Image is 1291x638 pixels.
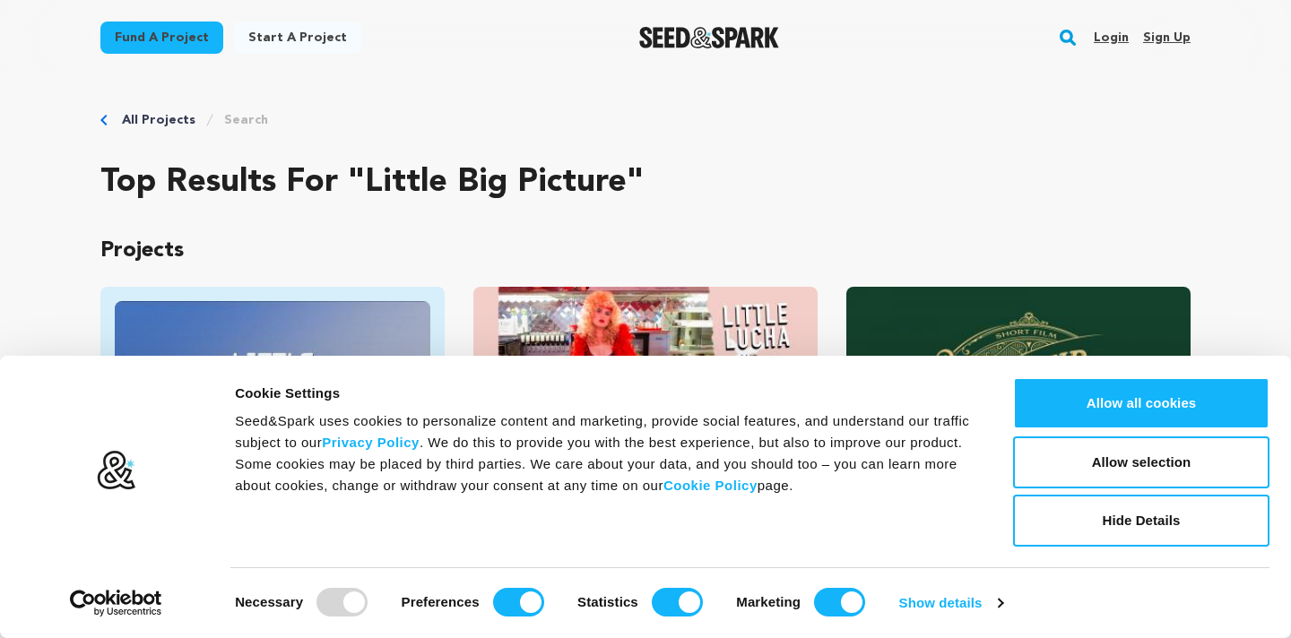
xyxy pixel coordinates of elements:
[639,27,780,48] img: Seed&Spark Logo Dark Mode
[38,590,195,616] a: Usercentrics Cookiebot - opens in a new window
[122,111,195,129] a: All Projects
[235,410,973,496] div: Seed&Spark uses cookies to personalize content and marketing, provide social features, and unders...
[235,383,973,404] div: Cookie Settings
[736,594,801,609] strong: Marketing
[100,111,1191,129] div: Breadcrumb
[899,590,1003,616] a: Show details
[1094,23,1129,52] a: Login
[1143,23,1191,52] a: Sign up
[577,594,638,609] strong: Statistics
[235,594,303,609] strong: Necessary
[96,450,136,491] img: logo
[663,478,758,493] a: Cookie Policy
[402,594,480,609] strong: Preferences
[234,581,235,582] legend: Consent Selection
[100,165,1191,201] h2: Top results for "little big picture"
[639,27,780,48] a: Seed&Spark Homepage
[1013,495,1269,547] button: Hide Details
[1013,436,1269,488] button: Allow selection
[224,111,268,129] a: Search
[322,435,420,450] a: Privacy Policy
[1013,377,1269,429] button: Allow all cookies
[100,22,223,54] a: Fund a project
[100,237,1191,265] p: Projects
[234,22,361,54] a: Start a project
